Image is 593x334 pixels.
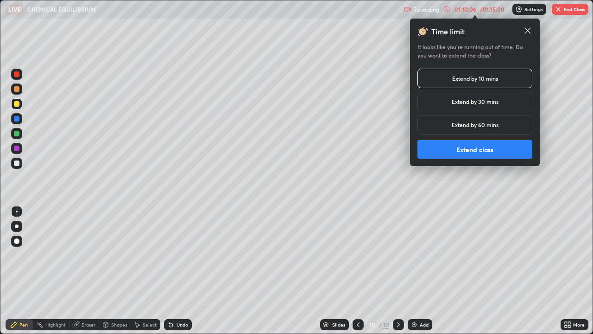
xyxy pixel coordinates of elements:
[27,6,96,13] p: CHEMICAL EQUILIBRIUM
[45,322,66,327] div: Highlight
[82,322,95,327] div: Eraser
[143,322,157,327] div: Select
[19,322,28,327] div: Pen
[417,43,532,59] h5: It looks like you’re running out of time. Do you want to extend the class?
[410,321,418,328] img: add-slide-button
[515,6,523,13] img: class-settings-icons
[332,322,345,327] div: Slides
[111,322,127,327] div: Shapes
[573,322,585,327] div: More
[420,322,429,327] div: Add
[452,121,498,129] h5: Extend by 60 mins
[552,4,588,15] button: End Class
[8,6,21,13] p: LIVE
[367,322,377,328] div: 10
[177,322,188,327] div: Undo
[413,6,439,13] p: Recording
[478,6,507,12] div: / 01:15:00
[383,321,389,329] div: 10
[452,97,498,106] h5: Extend by 30 mins
[555,6,562,13] img: end-class-cross
[431,26,465,37] h3: Time limit
[452,74,498,83] h5: Extend by 10 mins
[452,6,478,12] div: 01:10:06
[404,6,411,13] img: recording.375f2c34.svg
[417,140,532,159] button: Extend class
[524,7,543,12] p: Settings
[379,322,381,328] div: /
